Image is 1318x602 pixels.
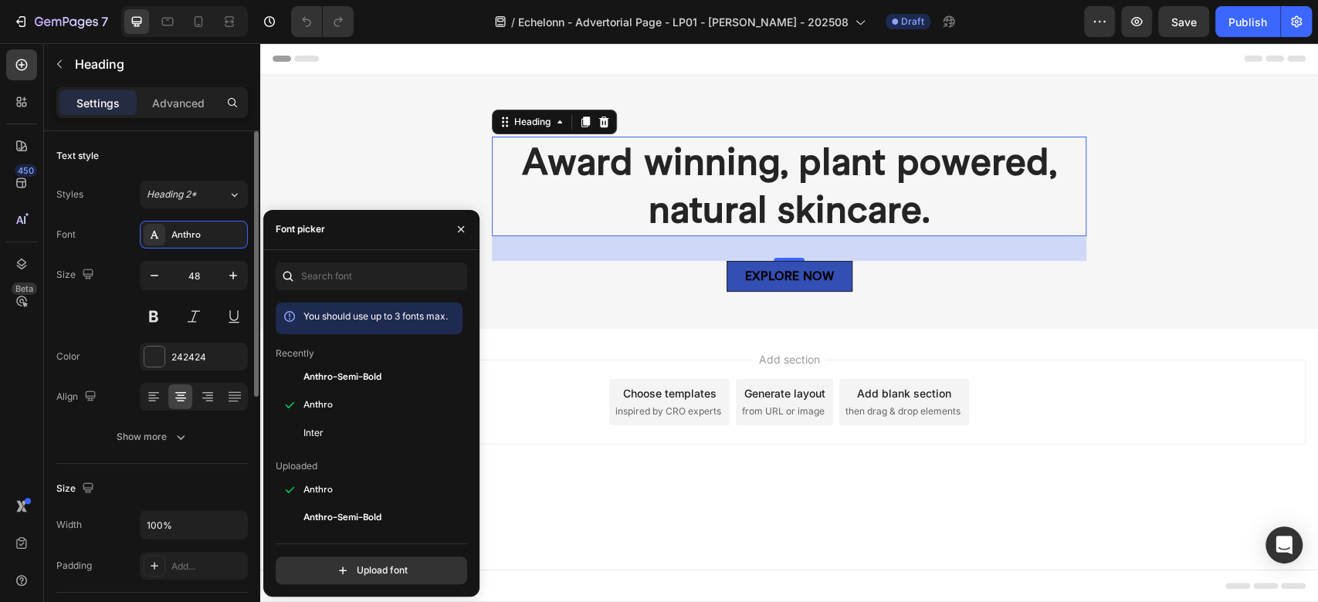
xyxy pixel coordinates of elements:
[171,350,244,364] div: 242424
[1228,14,1267,30] div: Publish
[1265,526,1303,563] div: Open Intercom Messenger
[276,459,317,473] p: Uploaded
[171,228,244,242] div: Anthro
[511,14,515,30] span: /
[56,188,83,201] div: Styles
[303,310,448,322] span: You should use up to 3 fonts max.
[303,426,324,440] span: Inter
[56,265,97,286] div: Size
[518,14,849,30] span: Echelonn - Advertorial Page - LP01 - [PERSON_NAME] - 202508
[56,149,99,163] div: Text style
[335,563,408,578] div: Upload font
[140,181,248,208] button: Heading 2*
[101,12,108,31] p: 7
[276,222,325,236] div: Font picker
[171,560,244,573] div: Add...
[56,559,92,573] div: Padding
[484,342,565,358] div: Generate layout
[141,511,247,539] input: Auto
[303,398,333,412] span: Anthro
[585,361,700,375] span: then drag & drop elements
[147,188,197,201] span: Heading 2*
[1171,15,1197,29] span: Save
[303,370,381,384] span: Anthro-Semi-Bold
[15,164,37,177] div: 450
[303,483,333,497] span: Anthro
[56,228,76,242] div: Font
[363,342,456,358] div: Choose templates
[1158,6,1209,37] button: Save
[152,95,205,111] p: Advanced
[56,387,100,408] div: Align
[56,350,80,364] div: Color
[276,347,314,360] p: Recently
[482,361,564,375] span: from URL or image
[355,361,461,375] span: inspired by CRO experts
[276,556,467,584] button: Upload font
[901,15,924,29] span: Draft
[56,518,82,532] div: Width
[291,6,354,37] div: Undo/Redo
[56,423,248,451] button: Show more
[597,342,691,358] div: Add blank section
[485,224,574,242] div: EXPLORE NOW
[303,511,381,525] span: Anthro-Semi-Bold
[76,95,120,111] p: Settings
[6,6,115,37] button: 7
[75,55,242,73] p: Heading
[466,218,592,249] button: EXPLORE NOW
[276,262,467,290] input: Search font
[1215,6,1280,37] button: Publish
[260,43,1318,602] iframe: Design area
[493,308,566,324] span: Add section
[12,282,37,295] div: Beta
[56,479,97,499] div: Size
[117,429,188,445] div: Show more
